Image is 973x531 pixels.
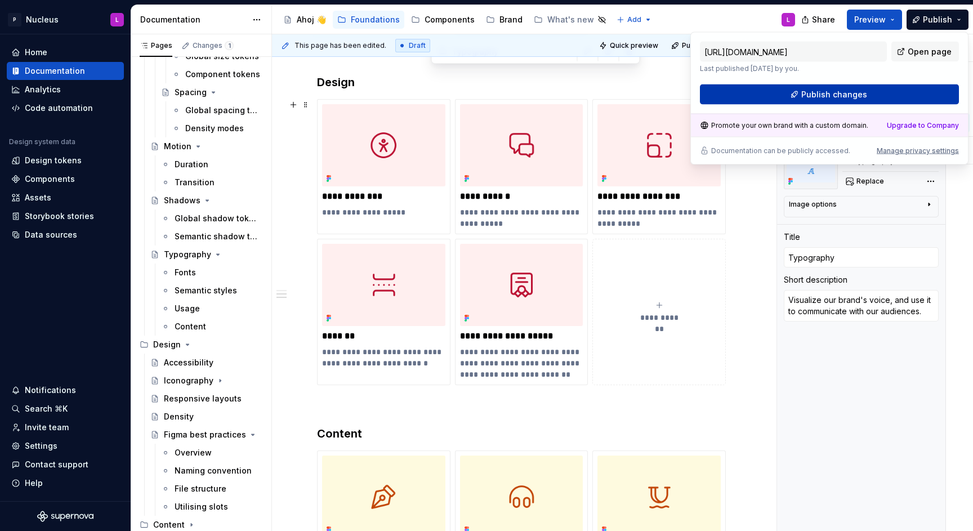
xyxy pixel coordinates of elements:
a: Naming convention [157,462,267,480]
p: Last published [DATE] by you. [700,64,887,73]
div: Design tokens [25,155,82,166]
a: Analytics [7,81,124,99]
div: Help [25,478,43,489]
a: Data sources [7,226,124,244]
div: Assets [25,192,51,203]
a: Density modes [167,119,267,137]
a: Global spacing tokens [167,101,267,119]
a: Invite team [7,418,124,436]
a: Assets [7,189,124,207]
a: Transition [157,173,267,191]
div: Invite team [25,422,69,433]
div: Brand [499,14,523,25]
a: Motion [146,137,267,155]
div: Code automation [25,102,93,114]
div: Semantic styles [175,285,237,296]
span: Publish changes [682,41,737,50]
a: Global shadow tokens [157,209,267,227]
a: Typography [146,246,267,264]
a: Component tokens [167,65,267,83]
img: 7c9743fc-cf99-4a27-b483-df095c222cbb.png [322,104,445,186]
a: Upgrade to Company [887,121,959,130]
button: Manage privacy settings [877,146,959,155]
a: Duration [157,155,267,173]
a: Semantic shadow tokens [157,227,267,246]
div: Responsive layouts [164,393,242,404]
div: Naming convention [175,465,252,476]
div: Storybook stories [25,211,94,222]
h3: Design [317,74,726,90]
a: Shadows [146,191,267,209]
div: Components [25,173,75,185]
button: Publish [907,10,968,30]
div: Semantic shadow tokens [175,231,260,242]
div: Typography [164,249,211,260]
a: Content [157,318,267,336]
div: Page tree [279,8,611,31]
a: File structure [157,480,267,498]
button: Preview [847,10,902,30]
div: Global shadow tokens [175,213,260,224]
div: Components [425,14,475,25]
a: Home [7,43,124,61]
div: Iconography [164,375,213,386]
div: Duration [175,159,208,170]
a: Components [407,11,479,29]
span: Draft [409,41,426,50]
a: Usage [157,300,267,318]
div: Design [135,336,267,354]
a: Open page [891,42,959,62]
div: Figma best practices [164,429,246,440]
a: Overview [157,444,267,462]
a: Fonts [157,264,267,282]
div: Settings [25,440,57,452]
div: Home [25,47,47,58]
a: Spacing [157,83,267,101]
span: Open page [908,46,952,57]
a: Utilising slots [157,498,267,516]
div: Utilising slots [175,501,228,512]
span: Add [627,15,641,24]
div: Notifications [25,385,76,396]
div: Component tokens [185,69,260,80]
div: Contact support [25,459,88,470]
span: This page has been edited. [294,41,386,50]
a: Figma best practices [146,426,267,444]
button: Contact support [7,456,124,474]
div: Nucleus [26,14,59,25]
textarea: Visualize our brand's voice, and use it to communicate with our audiences. [784,290,939,322]
div: Short description [784,274,847,285]
img: d2bd07eb-5bad-4222-bcc4-b423d82f3e84.png [784,153,838,189]
a: Components [7,170,124,188]
a: Iconography [146,372,267,390]
img: 53a9cea7-f105-4939-8ac7-4b93ad841dfd.png [322,244,445,326]
span: Replace [856,177,884,186]
a: Storybook stories [7,207,124,225]
div: Spacing [175,87,207,98]
div: File structure [175,483,226,494]
a: Design tokens [7,151,124,169]
button: PNucleusL [2,7,128,32]
button: Replace [842,173,889,189]
div: Fonts [175,267,196,278]
a: Responsive layouts [146,390,267,408]
button: Notifications [7,381,124,399]
div: Global spacing tokens [185,105,260,116]
img: 6c9ab3ac-204b-4be7-965e-3c6b84f6898e.png [460,104,583,186]
button: Publish changes [700,84,959,105]
span: Preview [854,14,886,25]
a: What's new [529,11,611,29]
div: Motion [164,141,191,152]
h3: Content [317,426,726,441]
span: Quick preview [610,41,658,50]
a: Supernova Logo [37,511,93,522]
div: Pages [140,41,172,50]
a: Foundations [333,11,404,29]
div: Ahoj 👋 [297,14,326,25]
div: Accessibility [164,357,213,368]
a: Accessibility [146,354,267,372]
div: L [787,15,790,24]
div: Usage [175,303,200,314]
button: Help [7,474,124,492]
span: Share [812,14,835,25]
